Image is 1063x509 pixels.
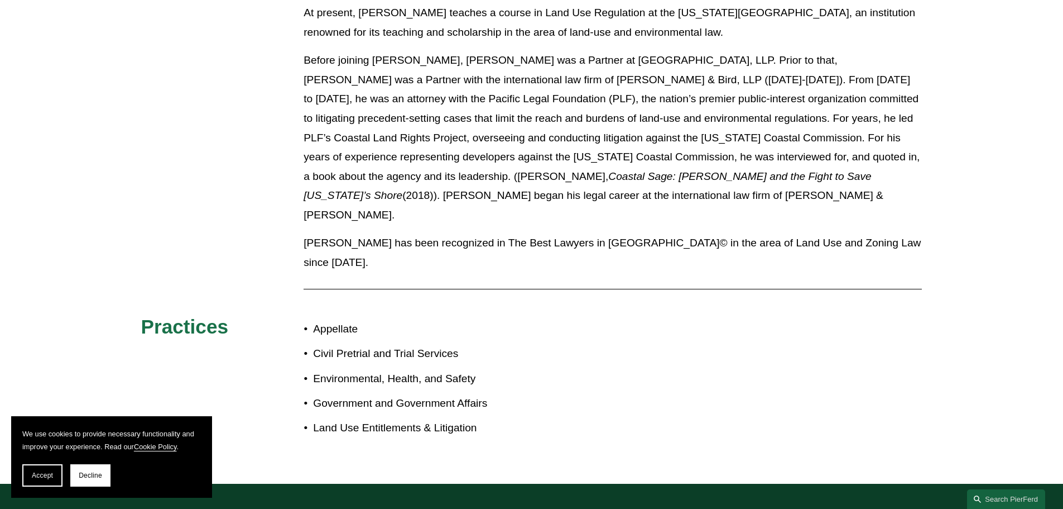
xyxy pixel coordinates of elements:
[313,344,531,364] p: Civil Pretrial and Trial Services
[11,416,212,498] section: Cookie banner
[70,464,110,487] button: Decline
[313,418,531,438] p: Land Use Entitlements & Litigation
[22,464,62,487] button: Accept
[967,489,1045,509] a: Search this site
[22,427,201,453] p: We use cookies to provide necessary functionality and improve your experience. Read our .
[304,51,922,225] p: Before joining [PERSON_NAME], [PERSON_NAME] was a Partner at [GEOGRAPHIC_DATA], LLP. Prior to tha...
[304,234,922,272] p: [PERSON_NAME] has been recognized in The Best Lawyers in [GEOGRAPHIC_DATA]© in the area of Land U...
[134,443,177,451] a: Cookie Policy
[313,369,531,389] p: Environmental, Health, and Safety
[32,472,53,479] span: Accept
[141,316,229,337] span: Practices
[313,320,531,339] p: Appellate
[313,394,531,413] p: Government and Government Affairs
[304,3,922,42] p: At present, [PERSON_NAME] teaches a course in Land Use Regulation at the [US_STATE][GEOGRAPHIC_DA...
[79,472,102,479] span: Decline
